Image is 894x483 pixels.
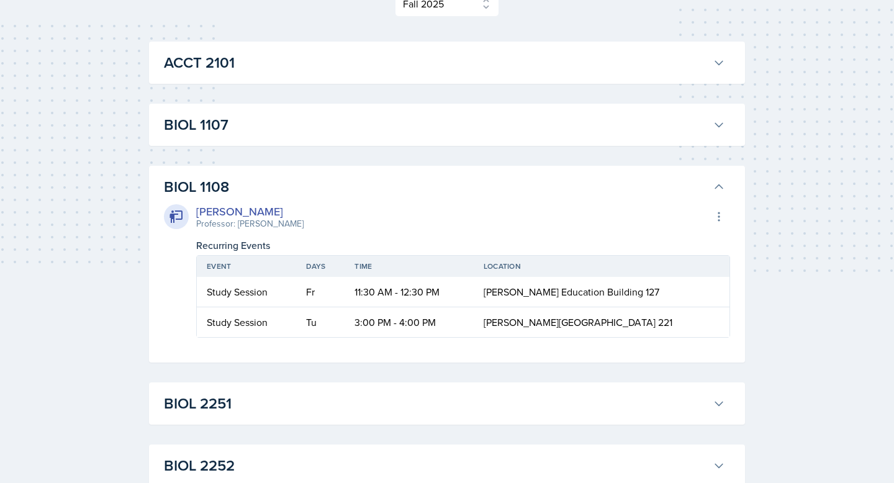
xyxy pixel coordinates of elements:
th: Time [345,256,473,277]
div: Professor: [PERSON_NAME] [196,217,304,230]
h3: BIOL 1107 [164,114,708,136]
button: BIOL 1108 [161,173,728,201]
h3: ACCT 2101 [164,52,708,74]
td: Fr [296,277,345,307]
div: Recurring Events [196,238,730,253]
h3: BIOL 1108 [164,176,708,198]
button: BIOL 2252 [161,452,728,479]
td: 3:00 PM - 4:00 PM [345,307,473,337]
span: [PERSON_NAME] Education Building 127 [484,285,659,299]
h3: BIOL 2252 [164,454,708,477]
th: Days [296,256,345,277]
h3: BIOL 2251 [164,392,708,415]
div: [PERSON_NAME] [196,203,304,220]
button: ACCT 2101 [161,49,728,76]
th: Event [197,256,296,277]
button: BIOL 2251 [161,390,728,417]
th: Location [474,256,729,277]
span: [PERSON_NAME][GEOGRAPHIC_DATA] 221 [484,315,672,329]
div: Study Session [207,315,286,330]
td: Tu [296,307,345,337]
div: Study Session [207,284,286,299]
button: BIOL 1107 [161,111,728,138]
td: 11:30 AM - 12:30 PM [345,277,473,307]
